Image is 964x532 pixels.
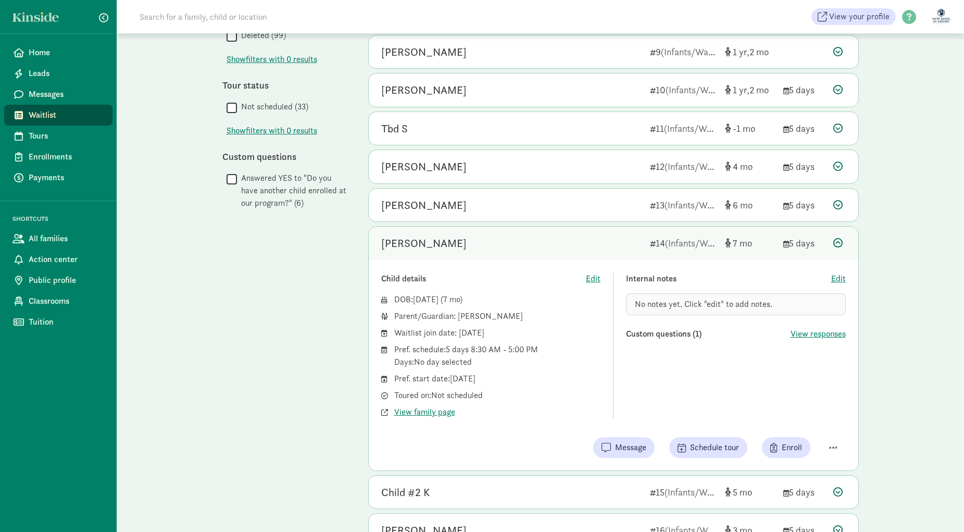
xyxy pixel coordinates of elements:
span: Show filters with 0 results [227,53,317,66]
span: Tuition [29,316,104,328]
div: 13 [650,198,717,212]
div: Toured on: Not scheduled [394,389,601,402]
button: Showfilters with 0 results [227,125,317,137]
span: Messages [29,88,104,101]
span: Enrollments [29,151,104,163]
button: View family page [394,406,455,418]
label: Not scheduled (33) [237,101,308,113]
a: View your profile [811,8,896,25]
button: Edit [586,273,600,285]
span: Show filters with 0 results [227,125,317,137]
span: -1 [733,122,755,134]
a: All families [4,228,112,249]
div: Seraphina Suh [381,82,467,98]
span: 4 [733,160,753,172]
div: Pref. schedule: 5 days 8:30 AM - 5:00 PM Days: No day selected [394,343,601,368]
iframe: Chat Widget [912,482,964,532]
a: Tuition [4,312,112,332]
span: (Infants/Waddler) [665,237,736,249]
a: Action center [4,249,112,270]
a: Waitlist [4,105,112,126]
span: Leads [29,67,104,80]
div: 12 [650,159,717,174]
a: Leads [4,63,112,84]
span: Message [615,441,646,454]
span: 2 [749,46,769,58]
span: Tours [29,130,104,142]
a: Classrooms [4,291,112,312]
span: View your profile [829,10,890,23]
a: Messages [4,84,112,105]
div: Internal notes [626,273,831,285]
div: 15 [650,485,717,499]
div: Tbd S [381,120,408,137]
a: Home [4,42,112,63]
input: Search for a family, child or location [133,6,425,27]
div: 5 days [783,83,825,97]
span: Enroll [782,441,802,454]
a: Public profile [4,270,112,291]
div: DOB: ( ) [394,293,601,306]
div: 5 days [783,236,825,250]
div: [object Object] [725,121,775,135]
span: (Infants/Waddler) [665,160,735,172]
div: 5 days [783,198,825,212]
div: Child #2 K [381,484,430,501]
button: View responses [791,328,846,340]
div: Parent/Guardian: [PERSON_NAME] [394,310,601,323]
span: (Infants/Waddler) [665,486,735,498]
button: Showfilters with 0 results [227,53,317,66]
span: 6 [733,199,753,211]
div: Pref. start date: [DATE] [394,373,601,385]
div: [object Object] [725,485,775,499]
span: [DATE] [413,294,439,305]
div: Tour status [222,78,347,92]
button: Message [593,437,655,458]
div: Conan Nakagawa [381,158,467,175]
label: Answered YES to "Do you have another child enrolled at our program?" (6) [237,172,347,209]
div: Adelyn Kwon [381,44,467,60]
span: 5 [733,486,752,498]
a: Tours [4,126,112,146]
button: Schedule tour [669,437,747,458]
div: Child details [381,273,586,285]
div: 10 [650,83,717,97]
div: Waitlist join date: [DATE] [394,327,601,339]
div: 14 [650,236,717,250]
span: (Infants/Waddler) [664,122,735,134]
div: 5 days [783,485,825,499]
span: 2 [749,84,769,96]
a: Payments [4,167,112,188]
div: 9 [650,45,717,59]
a: Enrollments [4,146,112,167]
div: 5 days [783,121,825,135]
span: Action center [29,253,104,266]
label: Deleted (99) [237,29,286,42]
span: Schedule tour [690,441,739,454]
div: Custom questions (1) [626,328,791,340]
span: Classrooms [29,295,104,307]
button: Edit [831,273,846,285]
div: [object Object] [725,198,775,212]
span: (Infants/Waddler) [661,46,732,58]
span: 1 [733,46,749,58]
div: 5 days [783,159,825,174]
span: 7 [733,237,752,249]
div: [object Object] [725,159,775,174]
div: 11 [650,121,717,135]
div: [object Object] [725,83,775,97]
div: Custom questions [222,150,347,164]
button: Enroll [762,437,810,458]
div: [object Object] [725,45,775,59]
span: (Infants/Waddler) [666,84,736,96]
span: Home [29,46,104,59]
span: No notes yet. Click "edit" to add notes. [635,299,772,310]
div: [object Object] [725,236,775,250]
span: (Infants/Waddler) [665,199,735,211]
span: Public profile [29,274,104,287]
